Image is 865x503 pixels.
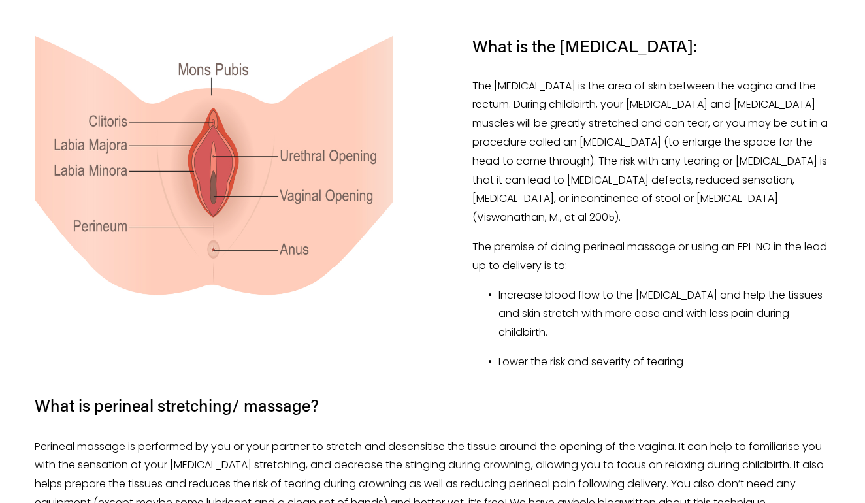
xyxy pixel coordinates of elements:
p: The [MEDICAL_DATA] is the area of skin between the vagina and the rectum. During childbirth, your... [472,77,830,227]
p: Lower the risk and severity of tearing [498,353,830,372]
h4: What is the [MEDICAL_DATA]: [472,35,698,57]
p: The premise of doing perineal massage or using an EPI-NO in the lead up to delivery is to: [472,238,830,276]
h4: What is perineal stretching/ massage? [35,394,830,417]
p: Increase blood flow to the [MEDICAL_DATA] and help the tissues and skin stretch with more ease an... [498,286,830,342]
